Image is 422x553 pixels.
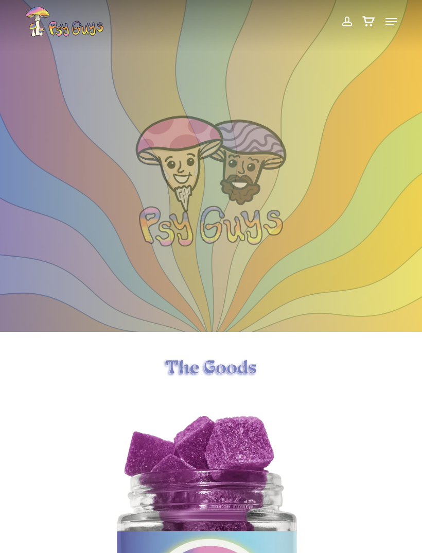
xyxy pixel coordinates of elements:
img: PsyGuys Heads Logo [134,105,288,221]
a: Cart [357,6,380,37]
a: Navigation Menu [385,16,397,27]
h1: The Goods [25,357,397,380]
img: PsyGuys [25,6,103,37]
img: Psychedelic PsyGuys Text Logo [139,206,283,246]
